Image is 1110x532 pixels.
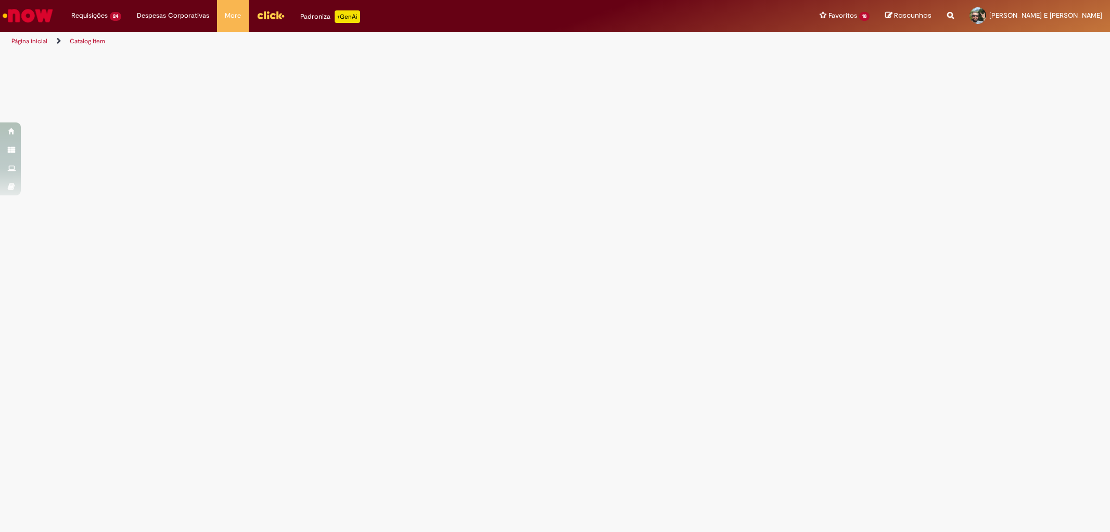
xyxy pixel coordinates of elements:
[70,37,105,45] a: Catalog Item
[8,32,732,51] ul: Trilhas de página
[71,10,108,21] span: Requisições
[828,10,857,21] span: Favoritos
[894,10,932,20] span: Rascunhos
[859,12,870,21] span: 18
[11,37,47,45] a: Página inicial
[989,11,1102,20] span: [PERSON_NAME] E [PERSON_NAME]
[300,10,360,23] div: Padroniza
[110,12,121,21] span: 24
[1,5,55,26] img: ServiceNow
[137,10,209,21] span: Despesas Corporativas
[885,11,932,21] a: Rascunhos
[225,10,241,21] span: More
[257,7,285,23] img: click_logo_yellow_360x200.png
[335,10,360,23] p: +GenAi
